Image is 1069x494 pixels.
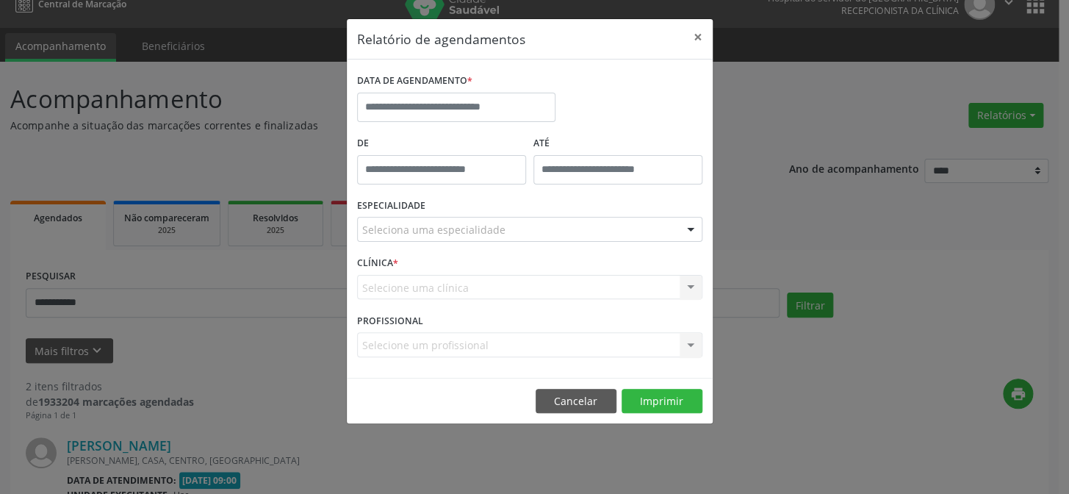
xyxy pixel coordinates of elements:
[357,29,525,49] h5: Relatório de agendamentos
[357,70,472,93] label: DATA DE AGENDAMENTO
[533,132,702,155] label: ATÉ
[357,309,423,332] label: PROFISSIONAL
[357,195,425,218] label: ESPECIALIDADE
[536,389,616,414] button: Cancelar
[357,132,526,155] label: De
[362,222,505,237] span: Seleciona uma especialidade
[357,252,398,275] label: CLÍNICA
[622,389,702,414] button: Imprimir
[683,19,713,55] button: Close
